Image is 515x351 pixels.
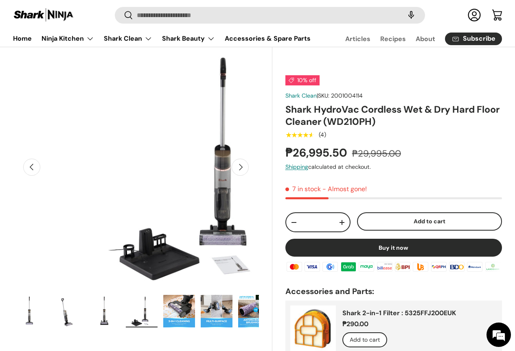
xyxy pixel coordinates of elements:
[319,132,326,138] div: (4)
[318,92,329,99] span: SKU:
[466,261,484,273] img: metrobank
[285,145,349,160] strong: ₱26,995.50
[463,36,495,42] span: Subscribe
[88,295,120,327] img: Shark HydroVac Cordless Wet & Dry Hard Floor Cleaner (WD210PH)
[42,46,137,56] div: Chat with us now
[225,31,311,46] a: Accessories & Spare Parts
[317,92,363,99] span: |
[285,103,502,128] h1: Shark HydroVac Cordless Wet & Dry Hard Floor Cleaner (WD210PH)
[445,33,502,45] a: Subscribe
[134,4,153,24] div: Minimize live chat window
[331,92,363,99] span: 2001004114
[163,295,195,327] img: Shark HydroVac Cordless Wet & Dry Hard Floor Cleaner (WD210PH)
[303,261,321,273] img: visa
[285,261,303,273] img: master
[99,31,157,47] summary: Shark Clean
[51,295,83,327] img: Shark HydroVac Cordless Wet & Dry Hard Floor Cleaner (WD210PH)
[13,7,74,23] img: Shark Ninja Philippines
[13,44,259,331] media-gallery: Gallery Viewer
[74,44,320,290] img: Shark HydroVac Cordless Wet & Dry Hard Floor Cleaner (WD210PH)
[4,222,155,251] textarea: Type your message and hit 'Enter'
[345,31,370,47] a: Articles
[342,332,387,347] button: Add to cart
[448,261,466,273] img: bdo
[326,31,502,47] nav: Secondary
[398,7,424,24] speech-search-button: Search by voice
[285,131,314,139] div: 4.5 out of 5.0 stars
[322,185,367,194] p: - Almost gone!
[484,261,502,273] img: landbank
[285,164,308,171] a: Shipping
[201,295,232,327] img: Shark HydroVac Cordless Wet & Dry Hard Floor Cleaner (WD210PH)
[394,261,412,273] img: bpi
[375,261,393,273] img: billease
[285,163,502,172] div: calculated at checkout.
[285,185,321,194] span: 7 in stock
[357,213,502,231] button: Add to cart
[126,295,158,327] img: Shark HydroVac Cordless Wet & Dry Hard Floor Cleaner (WD210PH)
[380,31,406,47] a: Recipes
[285,75,320,85] span: 10% off
[13,31,32,46] a: Home
[37,31,99,47] summary: Ninja Kitchen
[13,31,311,47] nav: Primary
[321,261,339,273] img: gcash
[238,295,270,327] img: Shark HydroVac Cordless Wet & Dry Hard Floor Cleaner (WD210PH)
[412,261,430,273] img: ubp
[285,92,317,99] a: Shark Clean
[352,148,401,159] s: ₱29,995.00
[157,31,220,47] summary: Shark Beauty
[285,131,314,139] span: ★★★★★
[13,295,45,327] img: shark-hyrdrovac-wet-and-dry-hard-floor-clearner-full-view-sharkninja
[285,286,502,297] h2: Accessories and Parts:
[416,31,435,47] a: About
[47,102,112,185] span: We're online!
[285,239,502,257] button: Buy it now
[430,261,448,273] img: qrph
[340,261,357,273] img: grabpay
[357,261,375,273] img: maya
[342,309,456,317] a: Shark 2-in-1 Filter : 5325FFJ200EUK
